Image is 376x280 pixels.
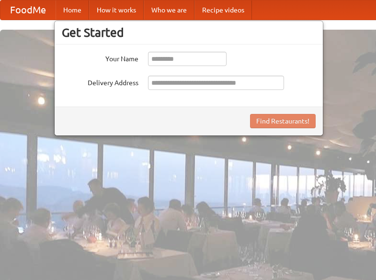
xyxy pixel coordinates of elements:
[56,0,89,20] a: Home
[89,0,144,20] a: How it works
[62,25,316,40] h3: Get Started
[62,52,138,64] label: Your Name
[144,0,194,20] a: Who we are
[62,76,138,88] label: Delivery Address
[194,0,252,20] a: Recipe videos
[0,0,56,20] a: FoodMe
[250,114,316,128] button: Find Restaurants!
